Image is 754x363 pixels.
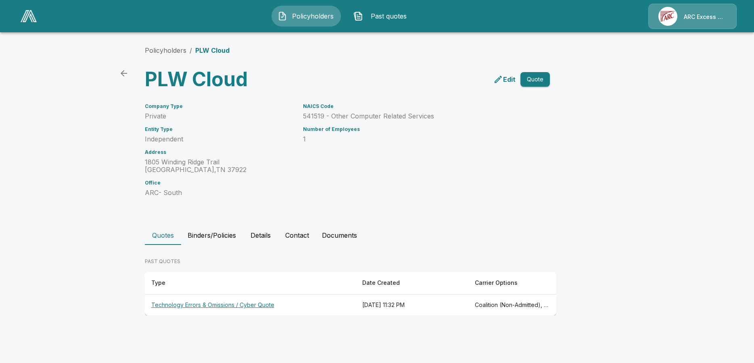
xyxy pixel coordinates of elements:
h6: Company Type [145,104,293,109]
img: Agency Icon [658,7,677,26]
p: Edit [503,75,516,84]
li: / [190,46,192,55]
button: Past quotes IconPast quotes [347,6,417,27]
h6: NAICS Code [303,104,531,109]
h6: Entity Type [145,127,293,132]
img: Policyholders Icon [278,11,287,21]
button: Policyholders IconPolicyholders [272,6,341,27]
button: Documents [315,226,363,245]
p: ARC- South [145,189,293,197]
h6: Address [145,149,293,155]
p: ARC Excess & Surplus [684,13,727,21]
p: 541519 - Other Computer Related Services [303,112,531,120]
p: 1805 Winding Ridge Trail [GEOGRAPHIC_DATA] , TN 37922 [145,158,293,174]
p: PLW Cloud [195,46,230,55]
table: responsive table [145,272,556,315]
button: Details [242,226,279,245]
a: Agency IconARC Excess & Surplus [648,4,737,29]
a: back [116,65,132,81]
th: Coalition (Non-Admitted), At-Bay Tech E&O (Non-Admitted), CFC Tech E&O (Admitted), TMHCC Tech E&O... [468,295,556,316]
th: Technology Errors & Omissions / Cyber Quote [145,295,356,316]
h3: PLW Cloud [145,68,344,91]
p: Independent [145,135,293,143]
p: Private [145,112,293,120]
button: Contact [279,226,315,245]
a: edit [492,73,517,86]
a: Policyholders [145,46,186,54]
p: PAST QUOTES [145,258,556,265]
button: Binders/Policies [181,226,242,245]
nav: breadcrumb [145,46,230,55]
h6: Number of Employees [303,127,531,132]
th: Type [145,272,356,295]
img: AA Logo [21,10,37,22]
button: Quotes [145,226,181,245]
div: policyholder tabs [145,226,610,245]
span: Past quotes [366,11,411,21]
button: Quote [520,72,550,87]
h6: Office [145,180,293,186]
th: [DATE] 11:32 PM [356,295,468,316]
span: Policyholders [290,11,335,21]
th: Date Created [356,272,468,295]
img: Past quotes Icon [353,11,363,21]
p: 1 [303,135,531,143]
th: Carrier Options [468,272,556,295]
